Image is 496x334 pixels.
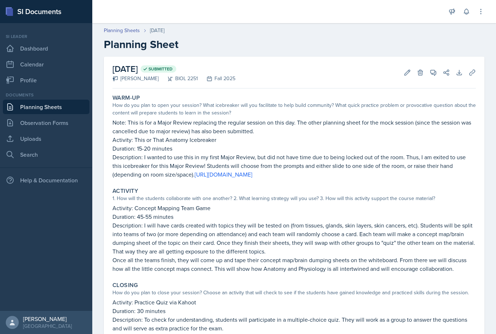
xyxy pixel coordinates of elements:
a: Dashboard [3,41,89,56]
a: Calendar [3,57,89,71]
div: 1. How will the students collaborate with one another? 2. What learning strategy will you use? 3.... [112,195,476,202]
label: Warm-Up [112,94,140,101]
span: Submitted [149,66,173,72]
p: Activity: Practice Quiz via Kahoot [112,298,476,307]
div: [PERSON_NAME] [112,75,159,82]
div: [GEOGRAPHIC_DATA] [23,322,72,330]
div: Fall 2025 [198,75,235,82]
div: [DATE] [150,27,164,34]
p: Note: This is for a Major Review replacing the regular session on this day. The other planning sh... [112,118,476,135]
p: Duration: 45-55 minutes [112,212,476,221]
a: Profile [3,73,89,87]
p: Description: I will have cards created with topics they will be tested on (from tissues, glands, ... [112,221,476,256]
p: Duration: 15-20 minutes [112,144,476,153]
div: How do you plan to open your session? What icebreaker will you facilitate to help build community... [112,101,476,117]
div: BIOL 2251 [159,75,198,82]
div: Help & Documentation [3,173,89,187]
a: Observation Forms [3,116,89,130]
p: Activity: This or That Anatomy Icebreaker [112,135,476,144]
h2: [DATE] [112,62,235,75]
a: Planning Sheets [104,27,140,34]
div: Documents [3,92,89,98]
div: How do you plan to close your session? Choose an activity that will check to see if the students ... [112,289,476,296]
p: Duration: 30 minutes [112,307,476,315]
p: Activity: Concept Mapping Team Game [112,204,476,212]
div: [PERSON_NAME] [23,315,72,322]
a: Search [3,147,89,162]
p: Description: I wanted to use this in my first Major Review, but did not have time due to being lo... [112,153,476,179]
label: Activity [112,187,138,195]
div: Si leader [3,33,89,40]
a: Planning Sheets [3,100,89,114]
label: Closing [112,282,138,289]
p: Once all the teams finish, they will come up and tape their concept map/brain dumping sheets on t... [112,256,476,273]
h2: Planning Sheet [104,38,484,51]
a: [URL][DOMAIN_NAME] [195,170,252,178]
a: Uploads [3,131,89,146]
p: Description: To check for understanding, students will participate in a multiple-choice quiz. The... [112,315,476,333]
